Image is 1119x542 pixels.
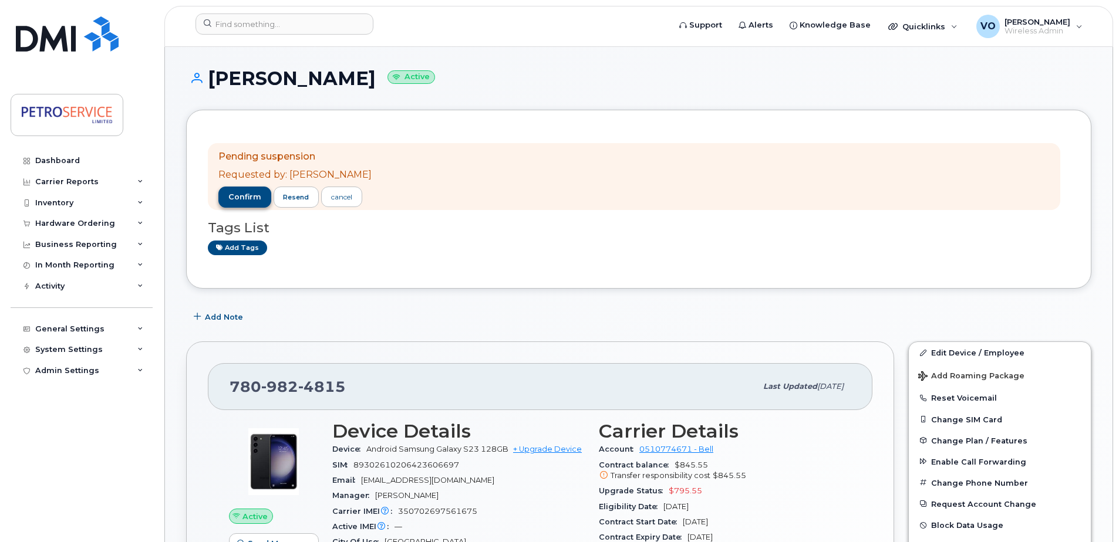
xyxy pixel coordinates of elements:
h1: [PERSON_NAME] [186,68,1091,89]
span: Device [332,445,366,453]
span: Upgrade Status [599,486,669,495]
span: Account [599,445,639,453]
span: 4815 [298,378,346,395]
a: Add tags [208,240,267,255]
span: Last updated [763,382,817,391]
span: Android Samsung Galaxy S23 128GB [366,445,508,453]
a: + Upgrade Device [513,445,582,453]
button: Block Data Usage [909,514,1091,536]
span: Contract balance [599,460,675,469]
span: 780 [230,378,346,395]
img: image20231002-3703462-r49339.jpeg [238,426,309,497]
span: Active IMEI [332,522,395,531]
span: Add Roaming Package [918,371,1024,382]
button: confirm [218,187,271,208]
span: Contract Start Date [599,517,683,526]
button: Change Phone Number [909,472,1091,493]
a: cancel [321,187,362,207]
span: Enable Call Forwarding [931,457,1026,466]
span: [EMAIL_ADDRESS][DOMAIN_NAME] [361,476,494,485]
span: SIM [332,460,353,469]
div: cancel [331,192,352,202]
span: [DATE] [817,382,844,391]
span: 89302610206423606697 [353,460,459,469]
span: [DATE] [663,502,689,511]
span: Transfer responsibility cost [611,471,710,480]
span: Eligibility Date [599,502,663,511]
span: Email [332,476,361,485]
span: 350702697561675 [398,507,477,516]
button: Request Account Change [909,493,1091,514]
button: Reset Voicemail [909,387,1091,408]
span: resend [283,192,309,202]
span: Carrier IMEI [332,507,398,516]
span: Change Plan / Features [931,436,1027,445]
button: Add Roaming Package [909,363,1091,387]
button: resend [274,187,319,208]
span: confirm [228,192,261,202]
small: Active [387,70,435,84]
span: [DATE] [683,517,708,526]
button: Change SIM Card [909,409,1091,430]
p: Requested by: [PERSON_NAME] [218,168,372,182]
span: [DATE] [687,533,713,541]
span: $845.55 [599,460,851,482]
span: Contract Expiry Date [599,533,687,541]
span: 982 [261,378,298,395]
h3: Device Details [332,421,585,442]
button: Add Note [186,306,253,327]
h3: Tags List [208,221,1070,235]
span: [PERSON_NAME] [375,491,439,500]
span: Add Note [205,311,243,323]
button: Enable Call Forwarding [909,451,1091,472]
button: Change Plan / Features [909,430,1091,451]
span: $845.55 [713,471,746,480]
p: Pending suspension [218,150,372,164]
span: Manager [332,491,375,500]
span: Active [242,511,268,522]
span: — [395,522,402,531]
span: $795.55 [669,486,702,495]
h3: Carrier Details [599,421,851,442]
a: 0510774671 - Bell [639,445,713,453]
a: Edit Device / Employee [909,342,1091,363]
